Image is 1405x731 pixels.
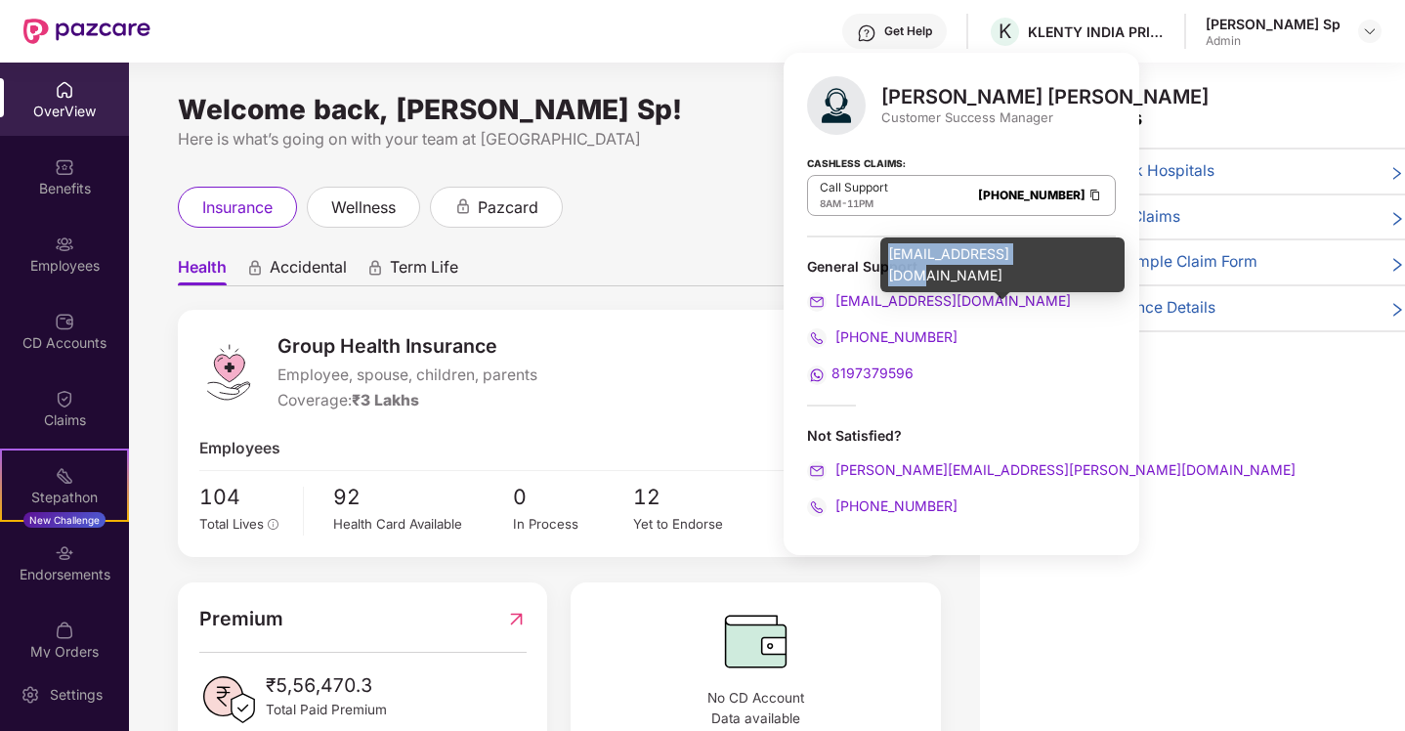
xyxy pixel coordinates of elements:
img: svg+xml;base64,PHN2ZyB4bWxucz0iaHR0cDovL3d3dy53My5vcmcvMjAwMC9zdmciIHdpZHRoPSIyMCIgaGVpZ2h0PSIyMC... [807,365,827,385]
span: 8AM [820,197,841,209]
div: General Support [807,257,1116,276]
img: svg+xml;base64,PHN2ZyB4bWxucz0iaHR0cDovL3d3dy53My5vcmcvMjAwMC9zdmciIHdpZHRoPSIyMCIgaGVpZ2h0PSIyMC... [807,292,827,312]
img: svg+xml;base64,PHN2ZyB4bWxucz0iaHR0cDovL3d3dy53My5vcmcvMjAwMC9zdmciIHdpZHRoPSIyMCIgaGVpZ2h0PSIyMC... [807,461,827,481]
span: [PHONE_NUMBER] [831,328,958,345]
span: right [1389,254,1405,275]
img: svg+xml;base64,PHN2ZyBpZD0iU2V0dGluZy0yMHgyMCIgeG1sbnM9Imh0dHA6Ly93d3cudzMub3JnLzIwMDAvc3ZnIiB3aW... [21,685,40,705]
div: Get Help [884,23,932,39]
span: right [1389,209,1405,230]
div: Here is what’s going on with your team at [GEOGRAPHIC_DATA] [178,127,941,151]
div: Health Card Available [333,514,513,535]
a: [EMAIL_ADDRESS][DOMAIN_NAME] [807,292,1071,309]
a: [PHONE_NUMBER] [807,497,958,514]
span: [PERSON_NAME][EMAIL_ADDRESS][PERSON_NAME][DOMAIN_NAME] [831,461,1296,478]
div: [PERSON_NAME] Sp [1206,15,1341,33]
img: PaidPremiumIcon [199,670,258,729]
img: CDBalanceIcon [592,604,919,678]
span: Employees [199,437,280,461]
img: svg+xml;base64,PHN2ZyBpZD0iQ2xhaW0iIHhtbG5zPSJodHRwOi8vd3d3LnczLm9yZy8yMDAwL3N2ZyIgd2lkdGg9IjIwIi... [55,389,74,408]
span: No CD Account Data available [592,688,919,730]
span: 92 [333,481,513,513]
img: Clipboard Icon [1087,187,1103,203]
span: 104 [199,481,289,513]
div: Customer Success Manager [881,108,1209,126]
span: 8197379596 [831,365,914,381]
span: K [999,20,1011,43]
img: RedirectIcon [506,604,527,634]
div: Stepathon [2,488,127,507]
span: [EMAIL_ADDRESS][DOMAIN_NAME] [831,292,1071,309]
a: [PERSON_NAME][EMAIL_ADDRESS][PERSON_NAME][DOMAIN_NAME] [807,461,1296,478]
a: 8197379596 [807,365,914,381]
a: [PHONE_NUMBER] [807,328,958,345]
img: svg+xml;base64,PHN2ZyBpZD0iRW5kb3JzZW1lbnRzIiB4bWxucz0iaHR0cDovL3d3dy53My5vcmcvMjAwMC9zdmciIHdpZH... [55,543,74,563]
span: Accidental [270,257,347,285]
img: svg+xml;base64,PHN2ZyBpZD0iTXlfT3JkZXJzIiBkYXRhLW5hbWU9Ik15IE9yZGVycyIgeG1sbnM9Imh0dHA6Ly93d3cudz... [55,621,74,640]
div: Not Satisfied? [807,426,1116,445]
img: svg+xml;base64,PHN2ZyB4bWxucz0iaHR0cDovL3d3dy53My5vcmcvMjAwMC9zdmciIHdpZHRoPSIyMSIgaGVpZ2h0PSIyMC... [55,466,74,486]
span: Total Lives [199,516,264,532]
div: Settings [44,685,108,705]
div: KLENTY INDIA PRIVATE LIMITED [1028,22,1165,41]
span: Term Life [390,257,458,285]
div: Coverage: [277,389,537,413]
span: right [1389,163,1405,184]
div: [PERSON_NAME] [PERSON_NAME] [881,85,1209,108]
img: New Pazcare Logo [23,19,150,44]
div: Welcome back, [PERSON_NAME] Sp! [178,102,941,117]
img: logo [199,343,258,402]
span: Premium [199,604,283,634]
div: Not Satisfied? [807,426,1116,517]
span: 12 [633,481,753,513]
div: Admin [1206,33,1341,49]
div: View More [1019,348,1405,368]
img: svg+xml;base64,PHN2ZyBpZD0iRW1wbG95ZWVzIiB4bWxucz0iaHR0cDovL3d3dy53My5vcmcvMjAwMC9zdmciIHdpZHRoPS... [55,235,74,254]
span: insurance [202,195,273,220]
span: info-circle [268,519,279,531]
span: 0 [513,481,633,513]
img: svg+xml;base64,PHN2ZyBpZD0iRHJvcGRvd24tMzJ4MzIiIHhtbG5zPSJodHRwOi8vd3d3LnczLm9yZy8yMDAwL3N2ZyIgd2... [1362,23,1378,39]
div: - [820,195,888,211]
span: right [1389,300,1405,321]
img: svg+xml;base64,PHN2ZyB4bWxucz0iaHR0cDovL3d3dy53My5vcmcvMjAwMC9zdmciIHhtbG5zOnhsaW5rPSJodHRwOi8vd3... [807,76,866,135]
img: svg+xml;base64,PHN2ZyB4bWxucz0iaHR0cDovL3d3dy53My5vcmcvMjAwMC9zdmciIHdpZHRoPSIyMCIgaGVpZ2h0PSIyMC... [807,497,827,517]
div: Yet to Endorse [633,514,753,535]
p: Call Support [820,180,888,195]
span: Health [178,257,227,285]
div: animation [454,197,472,215]
span: wellness [331,195,396,220]
span: Employee, spouse, children, parents [277,364,537,388]
div: [EMAIL_ADDRESS][DOMAIN_NAME] [880,237,1125,292]
span: ₹5,56,470.3 [266,670,387,700]
span: [PHONE_NUMBER] [831,497,958,514]
img: svg+xml;base64,PHN2ZyBpZD0iSGVscC0zMngzMiIgeG1sbnM9Imh0dHA6Ly93d3cudzMub3JnLzIwMDAvc3ZnIiB3aWR0aD... [857,23,876,43]
span: pazcard [478,195,538,220]
img: svg+xml;base64,PHN2ZyBpZD0iQmVuZWZpdHMiIHhtbG5zPSJodHRwOi8vd3d3LnczLm9yZy8yMDAwL3N2ZyIgd2lkdGg9Ij... [55,157,74,177]
img: svg+xml;base64,PHN2ZyBpZD0iQ0RfQWNjb3VudHMiIGRhdGEtbmFtZT0iQ0QgQWNjb3VudHMiIHhtbG5zPSJodHRwOi8vd3... [55,312,74,331]
div: New Challenge [23,512,106,528]
span: 11PM [847,197,873,209]
strong: Cashless Claims: [807,151,906,173]
span: Group Health Insurance [277,331,537,362]
img: svg+xml;base64,PHN2ZyB4bWxucz0iaHR0cDovL3d3dy53My5vcmcvMjAwMC9zdmciIHdpZHRoPSIyMCIgaGVpZ2h0PSIyMC... [807,328,827,348]
div: General Support [807,257,1116,385]
a: [PHONE_NUMBER] [978,188,1086,202]
span: ₹3 Lakhs [352,391,419,409]
div: In Process [513,514,633,535]
img: svg+xml;base64,PHN2ZyBpZD0iSG9tZSIgeG1sbnM9Imh0dHA6Ly93d3cudzMub3JnLzIwMDAvc3ZnIiB3aWR0aD0iMjAiIG... [55,80,74,100]
div: animation [246,259,264,277]
span: Total Paid Premium [266,700,387,720]
div: animation [366,259,384,277]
